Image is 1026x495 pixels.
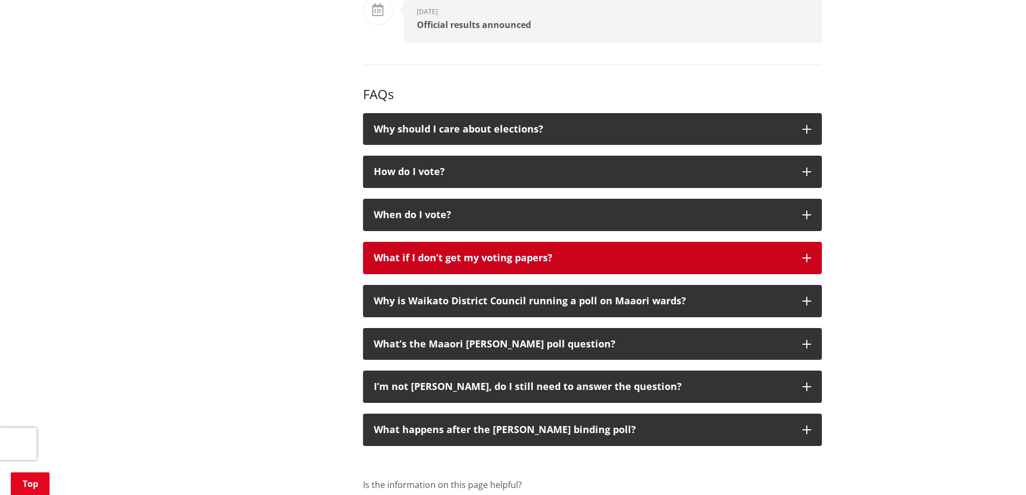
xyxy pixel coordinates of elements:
button: How do I vote? [363,156,822,188]
button: I’m not [PERSON_NAME], do I still need to answer the question? [363,371,822,403]
h3: FAQs [363,87,822,102]
div: What if I don’t get my voting papers? [374,253,792,263]
div: How do I vote? [374,166,792,177]
div: Why should I care about elections? [374,124,792,135]
p: Is the information on this page helpful? [363,478,822,491]
div: What happens after the [PERSON_NAME] binding poll? [374,424,792,435]
button: What’s the Maaori [PERSON_NAME] poll question? [363,328,822,360]
div: What’s the Maaori [PERSON_NAME] poll question? [374,339,792,350]
iframe: Messenger Launcher [976,450,1015,489]
div: I’m not [PERSON_NAME], do I still need to answer the question? [374,381,792,392]
div: Official results announced [417,20,809,30]
div: [DATE] [417,8,809,15]
button: Why should I care about elections? [363,113,822,145]
div: Why is Waikato District Council running a poll on Maaori wards? [374,296,792,306]
button: When do I vote? [363,199,822,231]
a: Top [11,472,50,495]
button: What happens after the [PERSON_NAME] binding poll? [363,414,822,446]
button: Why is Waikato District Council running a poll on Maaori wards? [363,285,822,317]
div: When do I vote? [374,210,792,220]
button: What if I don’t get my voting papers? [363,242,822,274]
